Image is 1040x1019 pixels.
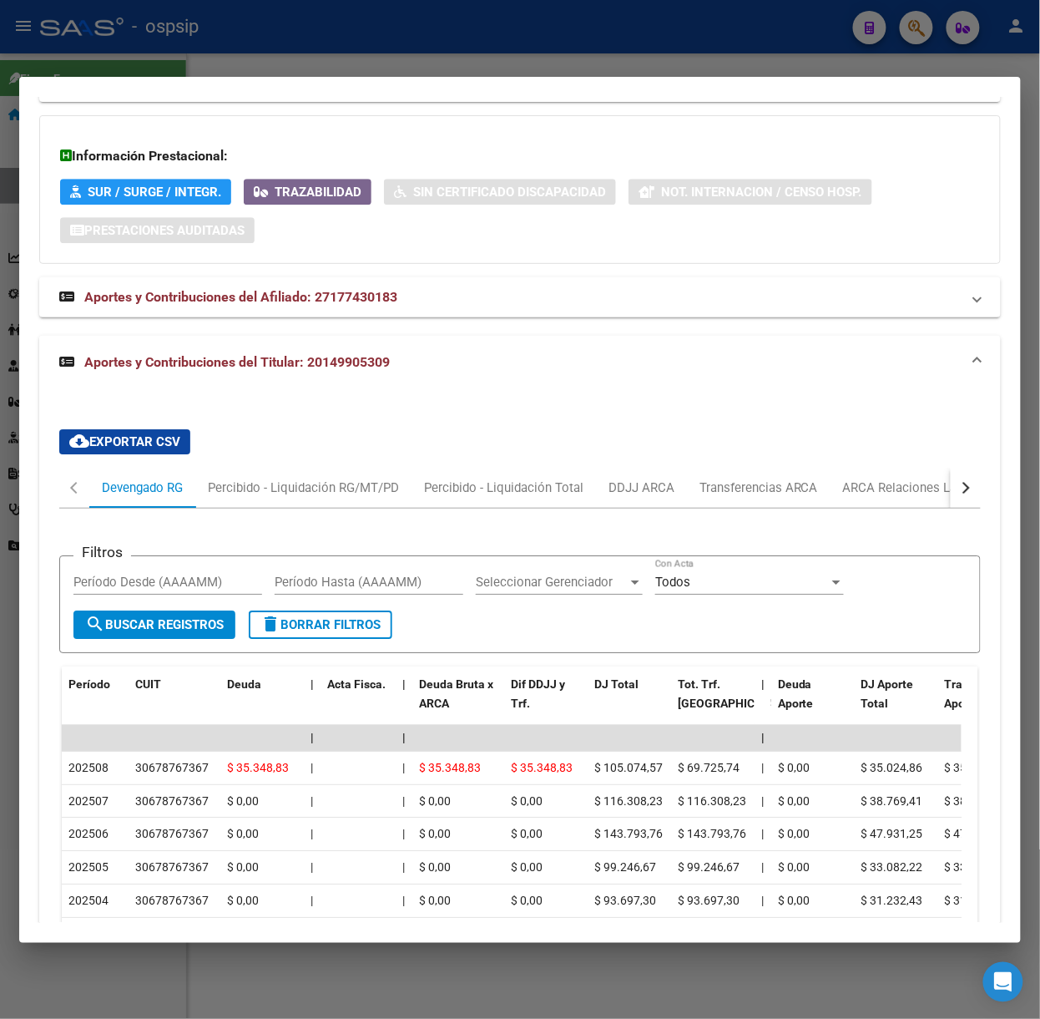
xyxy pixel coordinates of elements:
span: Todos [655,575,690,590]
span: $ 35.024,86 [945,761,1007,774]
span: Período [68,677,110,691]
span: $ 0,00 [511,860,543,874]
span: $ 47.931,25 [945,827,1007,840]
span: $ 0,00 [227,860,259,874]
span: | [310,761,313,774]
span: Not. Internacion / Censo Hosp. [661,185,862,200]
span: | [761,827,764,840]
span: $ 0,00 [227,827,259,840]
span: | [402,894,405,907]
div: Percibido - Liquidación Total [424,479,583,497]
div: Transferencias ARCA [699,479,818,497]
mat-expansion-panel-header: Aportes y Contribuciones del Titular: 20149905309 [39,336,1001,389]
span: $ 0,00 [778,827,810,840]
span: | [761,860,764,874]
datatable-header-cell: CUIT [129,667,220,740]
div: 30678767367 [135,824,209,844]
span: Exportar CSV [69,434,180,449]
span: $ 105.074,57 [594,761,663,774]
span: Prestaciones Auditadas [84,223,245,238]
span: $ 99.246,67 [594,860,656,874]
datatable-header-cell: Dif DDJJ y Trf. [504,667,588,740]
span: $ 143.793,76 [594,827,663,840]
span: $ 31.232,43 [861,894,923,907]
span: Deuda [227,677,261,691]
span: $ 31.232,43 [945,894,1007,907]
datatable-header-cell: Deuda Bruta x ARCA [412,667,504,740]
span: $ 0,00 [419,894,451,907]
mat-icon: delete [260,614,280,634]
datatable-header-cell: Deuda [220,667,304,740]
span: | [310,894,313,907]
button: SUR / SURGE / INTEGR. [60,179,231,205]
span: $ 33.082,22 [861,860,923,874]
div: DDJJ ARCA [608,479,674,497]
mat-icon: cloud_download [69,431,89,451]
span: $ 0,00 [778,860,810,874]
span: DJ Aporte Total [861,677,914,710]
button: Exportar CSV [59,429,190,454]
span: $ 0,00 [778,761,810,774]
span: Borrar Filtros [260,617,381,632]
span: $ 38.769,41 [945,794,1007,808]
span: $ 0,00 [419,860,451,874]
span: 202508 [68,761,109,774]
span: $ 69.725,74 [678,761,740,774]
span: 202505 [68,860,109,874]
div: 30678767367 [135,758,209,778]
span: $ 0,00 [778,794,810,808]
span: $ 116.308,23 [678,794,746,808]
span: | [310,827,313,840]
span: $ 35.348,83 [227,761,289,774]
datatable-header-cell: Acta Fisca. [321,667,396,740]
span: $ 0,00 [227,894,259,907]
span: $ 0,00 [511,827,543,840]
span: | [761,794,764,808]
span: | [402,827,405,840]
datatable-header-cell: Período [62,667,129,740]
span: | [761,731,765,744]
datatable-header-cell: DJ Aporte Total [855,667,938,740]
div: 30678767367 [135,792,209,811]
div: Percibido - Liquidación RG/MT/PD [208,479,399,497]
span: | [761,677,765,691]
span: Sin Certificado Discapacidad [413,185,606,200]
datatable-header-cell: Deuda Aporte [771,667,855,740]
span: | [402,860,405,874]
div: Devengado RG [102,479,183,497]
datatable-header-cell: DJ Total [588,667,671,740]
button: Trazabilidad [244,179,371,205]
span: $ 116.308,23 [594,794,663,808]
span: $ 33.082,22 [945,860,1007,874]
span: $ 35.348,83 [511,761,573,774]
span: $ 143.793,76 [678,827,746,840]
span: $ 35.024,86 [861,761,923,774]
span: $ 99.246,67 [678,860,740,874]
div: Open Intercom Messenger [983,962,1023,1002]
span: DJ Total [594,677,639,691]
mat-icon: search [85,614,105,634]
span: Buscar Registros [85,617,224,632]
span: | [310,794,313,808]
div: 30678767367 [135,858,209,877]
span: Transferido Aporte [945,677,1007,710]
button: Borrar Filtros [249,611,392,639]
span: | [761,761,764,774]
h3: Información Prestacional: [60,146,980,166]
span: 202504 [68,894,109,907]
div: ARCA Relaciones Laborales [843,479,999,497]
span: $ 0,00 [419,794,451,808]
span: | [761,894,764,907]
span: Tot. Trf. [GEOGRAPHIC_DATA] [678,677,791,710]
span: Seleccionar Gerenciador [476,575,628,590]
button: Sin Certificado Discapacidad [384,179,616,205]
span: Aportes y Contribuciones del Titular: 20149905309 [84,354,390,370]
span: SUR / SURGE / INTEGR. [88,185,221,200]
span: $ 35.348,83 [419,761,481,774]
span: | [402,677,406,691]
span: $ 93.697,30 [678,894,740,907]
h3: Filtros [73,543,131,561]
span: $ 0,00 [419,827,451,840]
datatable-header-cell: | [304,667,321,740]
button: Not. Internacion / Censo Hosp. [629,179,872,205]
